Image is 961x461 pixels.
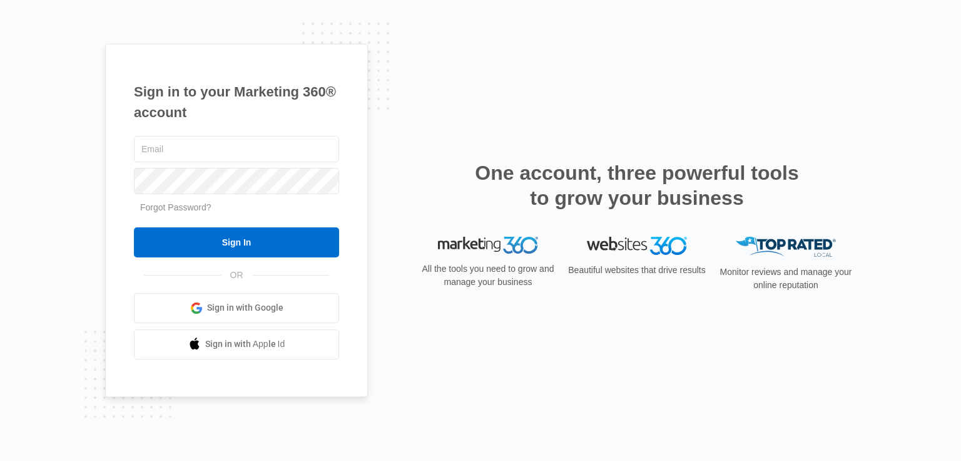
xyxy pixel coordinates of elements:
[221,269,252,282] span: OR
[438,237,538,254] img: Marketing 360
[736,237,836,257] img: Top Rated Local
[587,237,687,255] img: Websites 360
[567,264,707,277] p: Beautiful websites that drive results
[140,202,211,212] a: Forgot Password?
[716,266,856,292] p: Monitor reviews and manage your online reputation
[471,160,803,210] h2: One account, three powerful tools to grow your business
[418,262,558,289] p: All the tools you need to grow and manage your business
[205,338,285,351] span: Sign in with Apple Id
[134,136,339,162] input: Email
[134,329,339,360] a: Sign in with Apple Id
[207,301,283,314] span: Sign in with Google
[134,227,339,257] input: Sign In
[134,293,339,323] a: Sign in with Google
[134,81,339,123] h1: Sign in to your Marketing 360® account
